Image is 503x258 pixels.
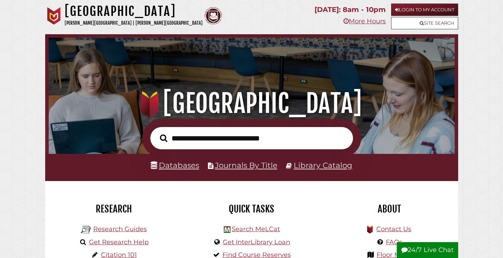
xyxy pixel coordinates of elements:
[376,225,411,233] a: Contact Us
[56,88,447,119] h1: [GEOGRAPHIC_DATA]
[386,238,402,246] a: FAQs
[232,225,280,233] a: Search MeLCat
[204,7,222,25] img: Calvin Theological Seminary
[156,132,171,144] button: Search
[188,203,315,215] h2: Quick Tasks
[50,203,178,215] h2: Research
[65,19,203,27] p: [PERSON_NAME][GEOGRAPHIC_DATA] | [PERSON_NAME][GEOGRAPHIC_DATA]
[81,224,91,235] img: Hekman Library Logo
[215,161,277,170] a: Journals By Title
[224,226,230,233] img: Hekman Library Logo
[160,134,167,142] i: Search
[89,238,149,246] a: Get Research Help
[315,4,386,16] p: [DATE]: 8am - 10pm
[294,161,352,170] a: Library Catalog
[343,17,386,25] a: More Hours
[45,7,63,25] img: Calvin University
[93,225,147,233] a: Research Guides
[65,4,203,19] h1: [GEOGRAPHIC_DATA]
[326,203,453,215] h2: About
[391,4,458,16] a: Login to My Account
[223,238,290,246] a: Get InterLibrary Loan
[391,17,458,29] a: Site Search
[151,161,199,170] a: Databases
